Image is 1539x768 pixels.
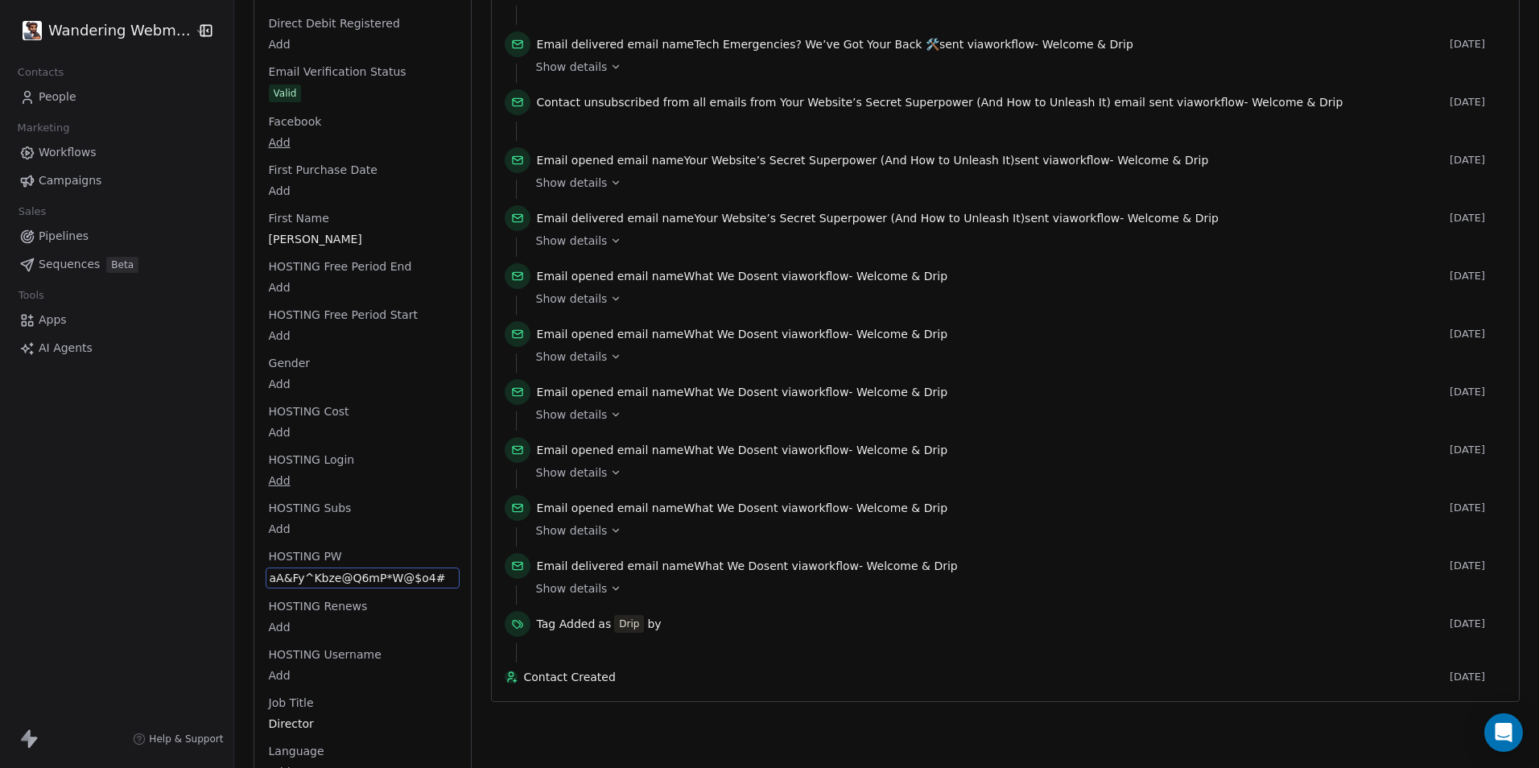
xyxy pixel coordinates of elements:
span: aA&Fy^Kbze@Q6mP*W@$o4# [270,570,456,586]
span: [DATE] [1450,444,1506,456]
span: HOSTING Username [266,646,385,663]
span: Tag Added [537,616,596,632]
span: Welcome & Drip [1042,38,1133,51]
span: email name sent via workflow - [537,36,1133,52]
img: logo.png [23,21,42,40]
span: Your Website’s Secret Superpower (And How to Unleash It) [683,154,1014,167]
span: Welcome & Drip [856,502,947,514]
span: Welcome & Drip [867,559,958,572]
span: Add [269,328,456,344]
span: Marketing [10,116,76,140]
a: Show details [536,407,1495,423]
span: What We Do [683,386,753,398]
span: Show details [536,349,608,365]
span: [DATE] [1450,386,1506,398]
span: Welcome & Drip [856,328,947,341]
span: Email Verification Status [266,64,410,80]
span: Add [269,619,456,635]
span: Show details [536,465,608,481]
span: by [647,616,661,632]
span: Show details [536,407,608,423]
span: Add [269,376,456,392]
span: Your Website’s Secret Superpower (And How to Unleash It) [694,212,1025,225]
span: Show details [536,522,608,539]
a: Pipelines [13,223,221,250]
a: Show details [536,522,1495,539]
span: Language [266,743,328,759]
span: Email delivered [537,559,624,572]
span: Welcome & Drip [1252,96,1343,109]
span: [DATE] [1450,270,1506,283]
span: Wandering Webmaster [48,20,191,41]
span: Pipelines [39,228,89,245]
span: [DATE] [1450,328,1506,341]
a: Show details [536,59,1495,75]
span: email name sent via workflow - [537,210,1219,226]
span: Welcome & Drip [856,444,947,456]
span: Director [269,716,456,732]
span: What We Do [683,502,753,514]
span: What We Do [683,328,753,341]
span: Add [269,183,456,199]
span: email name sent via workflow - [537,326,948,342]
span: [DATE] [1450,38,1506,51]
a: People [13,84,221,110]
span: HOSTING Free Period End [266,258,415,275]
span: email name sent via workflow - [537,500,948,516]
span: AI Agents [39,340,93,357]
span: Add [269,279,456,295]
span: Show details [536,59,608,75]
span: Tech Emergencies? We’ve Got Your Back 🛠️ [694,38,939,51]
span: Contact Created [524,669,1443,685]
span: First Purchase Date [266,162,381,178]
a: SequencesBeta [13,251,221,278]
span: HOSTING Cost [266,403,353,419]
span: Email opened [537,386,614,398]
div: Open Intercom Messenger [1484,713,1523,752]
span: Add [269,134,456,151]
a: Show details [536,233,1495,249]
span: Show details [536,291,608,307]
a: Workflows [13,139,221,166]
span: Campaigns [39,172,101,189]
span: Apps [39,312,67,328]
span: HOSTING Subs [266,500,355,516]
span: Email opened [537,444,614,456]
span: Facebook [266,114,325,130]
span: email name sent via workflow - [537,152,1209,168]
a: Show details [536,465,1495,481]
span: Email opened [537,502,614,514]
span: [DATE] [1450,212,1506,225]
span: Contacts [10,60,71,85]
span: Email delivered [537,38,624,51]
span: Welcome & Drip [1117,154,1208,167]
span: Add [269,424,456,440]
span: Your Website’s Secret Superpower (And How to Unleash It) [780,96,1111,109]
span: Welcome & Drip [856,386,947,398]
a: Help & Support [133,733,223,745]
span: Direct Debit Registered [266,15,403,31]
a: Show details [536,175,1495,191]
a: AI Agents [13,335,221,361]
span: Email delivered [537,212,624,225]
span: Workflows [39,144,97,161]
span: [PERSON_NAME] [269,231,456,247]
span: email name sent via workflow - [537,558,958,574]
span: email name sent via workflow - [537,442,948,458]
span: Welcome & Drip [1128,212,1219,225]
span: Sequences [39,256,100,273]
div: Valid [274,85,297,101]
span: Show details [536,233,608,249]
span: Email opened [537,270,614,283]
span: Add [269,667,456,683]
span: HOSTING Free Period Start [266,307,421,323]
span: from all emails from email sent via workflow - [537,94,1343,110]
span: People [39,89,76,105]
span: Welcome & Drip [856,270,947,283]
a: Campaigns [13,167,221,194]
span: Email opened [537,154,614,167]
span: [DATE] [1450,502,1506,514]
span: [DATE] [1450,154,1506,167]
span: email name sent via workflow - [537,268,948,284]
button: Wandering Webmaster [19,17,184,44]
